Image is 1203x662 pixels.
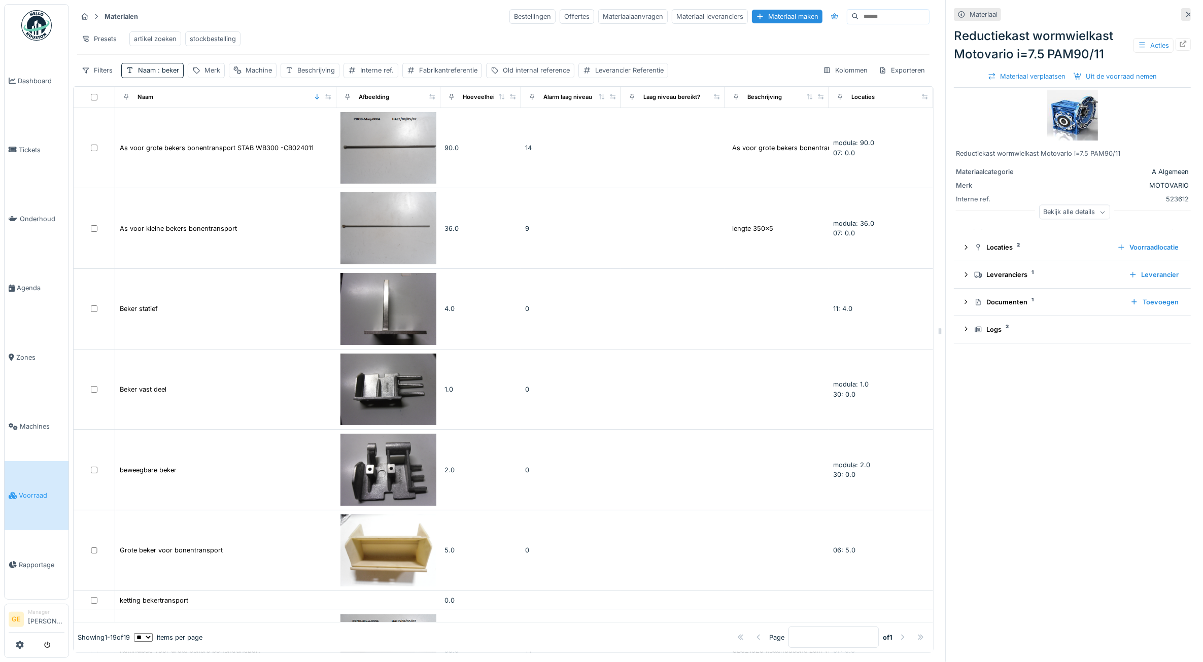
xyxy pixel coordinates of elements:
[5,254,68,323] a: Agenda
[28,608,64,630] li: [PERSON_NAME]
[525,304,617,313] div: 0
[974,270,1121,280] div: Leveranciers
[752,10,822,23] div: Materiaal maken
[1047,90,1098,141] img: Reductiekast wormwielkast Motovario i=7.5 PAM90/11
[833,471,855,478] span: 30: 0.0
[595,65,664,75] div: Leverancier Referentie
[340,112,436,184] img: As voor grote bekers bonentransport STAB WB300 -CB024011
[525,465,617,475] div: 0
[16,353,64,362] span: Zones
[1133,38,1174,53] div: Acties
[100,12,142,21] strong: Materialen
[956,181,1032,190] div: Merk
[970,10,998,19] div: Materiaal
[672,9,748,24] div: Materiaal leveranciers
[833,380,869,388] span: modula: 1.0
[9,608,64,633] a: GE Manager[PERSON_NAME]
[156,66,179,74] span: : beker
[246,65,272,75] div: Machine
[874,63,930,78] div: Exporteren
[543,93,592,101] div: Alarm laag niveau
[340,354,436,426] img: Beker vast deel
[19,145,64,155] span: Tickets
[444,465,518,475] div: 2.0
[851,93,875,101] div: Locaties
[954,27,1191,63] div: Reductiekast wormwielkast Motovario i=7.5 PAM90/11
[974,242,1109,252] div: Locaties
[340,273,436,345] img: Beker statief
[525,385,617,394] div: 0
[444,143,518,153] div: 90.0
[560,9,594,24] div: Offertes
[120,385,166,394] div: Beker vast deel
[525,143,617,153] div: 14
[134,34,177,44] div: artikel zoeken
[138,65,179,75] div: Naam
[444,304,518,313] div: 4.0
[5,115,68,184] a: Tickets
[732,143,900,153] div: As voor grote bekers bonentransport STAB WB300-...
[204,65,220,75] div: Merk
[1036,194,1189,204] div: 523612
[525,545,617,555] div: 0
[340,514,436,586] img: Grote beker voor bonentransport
[1126,295,1183,309] div: Toevoegen
[21,10,52,41] img: Badge_color-CXgf-gQk.svg
[77,63,117,78] div: Filters
[833,546,855,554] span: 06: 5.0
[120,224,237,233] div: As voor kleine bekers bonentransport
[19,560,64,570] span: Rapportage
[340,192,436,264] img: As voor kleine bekers bonentransport
[120,143,314,153] div: As voor grote bekers bonentransport STAB WB300 -CB024011
[120,304,158,313] div: Beker statief
[28,608,64,616] div: Manager
[19,491,64,500] span: Voorraad
[974,297,1122,307] div: Documenten
[444,545,518,555] div: 5.0
[1039,205,1110,220] div: Bekijk alle details
[5,392,68,461] a: Machines
[509,9,556,24] div: Bestellingen
[1125,268,1183,282] div: Leverancier
[1036,167,1189,177] div: A Algemeen
[732,224,773,233] div: lengte 350x5
[444,224,518,233] div: 36.0
[419,65,477,75] div: Fabrikantreferentie
[833,461,870,469] span: modula: 2.0
[958,265,1187,284] summary: Leveranciers1Leverancier
[958,320,1187,339] summary: Logs2
[956,149,1189,158] div: Reductiekast wormwielkast Motovario i=7.5 PAM90/11
[1113,240,1183,254] div: Voorraadlocatie
[20,422,64,431] span: Machines
[1036,181,1189,190] div: MOTOVARIO
[134,633,202,642] div: items per page
[297,65,335,75] div: Beschrijving
[833,229,855,237] span: 07: 0.0
[138,93,153,101] div: Naam
[120,465,177,475] div: beweegbare beker
[833,139,874,147] span: modula: 90.0
[958,238,1187,257] summary: Locaties2Voorraadlocatie
[463,93,498,101] div: Hoeveelheid
[747,93,782,101] div: Beschrijving
[78,633,130,642] div: Showing 1 - 19 of 19
[956,194,1032,204] div: Interne ref.
[5,323,68,392] a: Zones
[598,9,668,24] div: Materiaalaanvragen
[190,34,236,44] div: stockbestelling
[974,325,1179,334] div: Logs
[833,149,855,157] span: 07: 0.0
[360,65,394,75] div: Interne ref.
[984,69,1070,83] div: Materiaal verplaatsen
[5,185,68,254] a: Onderhoud
[5,530,68,599] a: Rapportage
[769,633,784,642] div: Page
[77,31,121,46] div: Presets
[5,46,68,115] a: Dashboard
[958,293,1187,311] summary: Documenten1Toevoegen
[833,305,852,312] span: 11: 4.0
[20,214,64,224] span: Onderhoud
[833,391,855,398] span: 30: 0.0
[444,596,518,605] div: 0.0
[17,283,64,293] span: Agenda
